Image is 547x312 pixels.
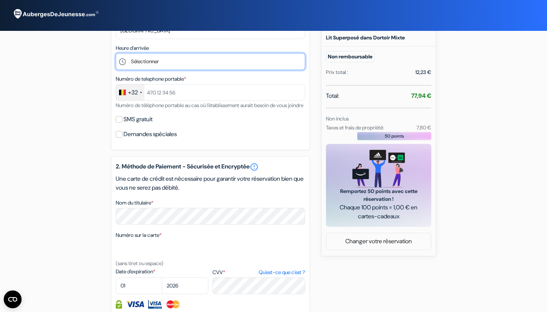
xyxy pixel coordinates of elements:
[116,84,305,101] input: 470 12 34 56
[116,75,186,83] label: Numéro de telephone portable
[326,51,374,62] small: Non remboursable
[116,84,144,100] div: Belgium (België): +32
[416,124,431,131] small: 7,80 €
[116,260,163,267] small: (sans tiret ou espace)
[326,91,339,100] span: Total:
[9,4,102,24] img: AubergesDeJeunesse.com
[415,68,431,76] div: 12,23 €
[124,129,177,139] label: Demandes spéciales
[326,234,431,248] a: Changer votre réservation
[166,300,181,309] img: Master Card
[116,102,303,109] small: Numéro de téléphone portable au cas où l'établissement aurait besoin de vous joindre
[124,114,153,125] label: SMS gratuit
[116,163,305,171] h5: 2. Méthode de Paiement - Sécurisée et Encryptée
[326,115,349,122] small: Non inclus
[326,124,384,131] small: Taxes et frais de propriété:
[4,290,22,308] button: CMP-Widget öffnen
[116,300,122,309] img: Information de carte de crédit entièrement encryptée et sécurisée
[148,300,161,309] img: Visa Electron
[250,163,259,171] a: error_outline
[212,268,305,276] label: CVV
[116,199,153,207] label: Nom du titulaire
[116,231,161,239] label: Numéro sur la carte
[126,300,144,309] img: Visa
[116,268,208,276] label: Date d'expiration
[259,268,305,276] a: Qu'est-ce que c'est ?
[352,150,405,187] img: gift_card_hero_new.png
[411,92,431,100] strong: 77,94 €
[116,44,149,52] label: Heure d'arrivée
[335,203,422,221] span: Chaque 100 points = 1,00 € en cartes-cadeaux
[326,68,348,76] div: Prix total :
[326,34,405,41] b: Lit Superposé dans Dortoir Mixte
[128,88,138,97] div: +32
[385,133,404,139] span: 50 points
[335,187,422,203] span: Remportez 50 points avec cette réservation !
[116,174,305,192] p: Une carte de crédit est nécessaire pour garantir votre réservation bien que vous ne serez pas déb...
